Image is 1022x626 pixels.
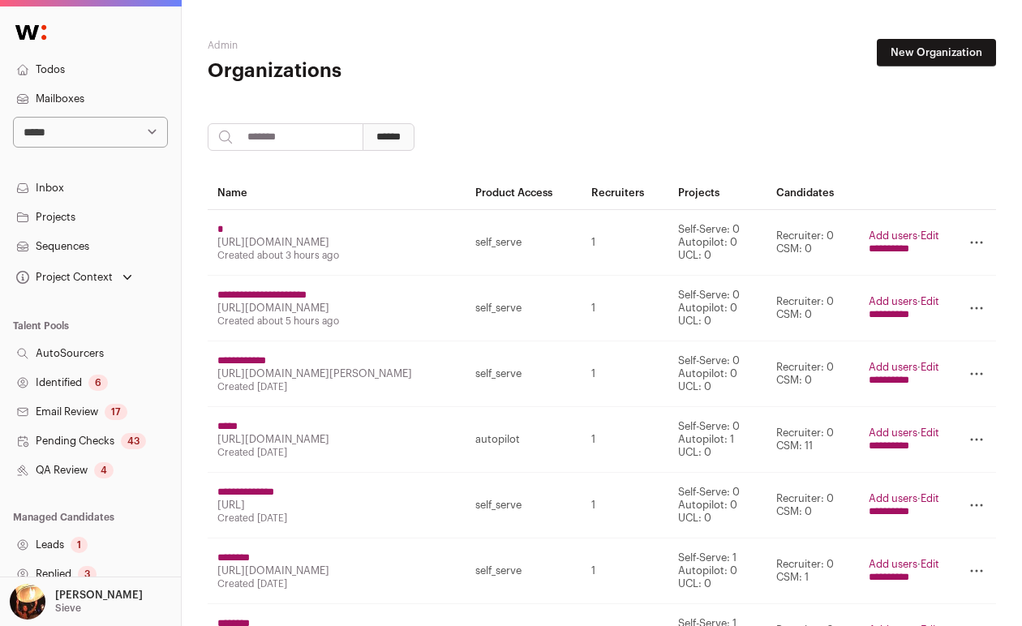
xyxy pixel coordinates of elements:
[217,500,245,510] a: [URL]
[94,462,114,478] div: 4
[105,404,127,420] div: 17
[71,537,88,553] div: 1
[859,276,949,341] td: ·
[466,341,582,407] td: self_serve
[869,427,917,438] a: Add users
[121,433,146,449] div: 43
[88,375,108,391] div: 6
[208,177,466,210] th: Name
[668,177,766,210] th: Projects
[217,237,329,247] a: [URL][DOMAIN_NAME]
[921,427,939,438] a: Edit
[55,589,143,602] p: [PERSON_NAME]
[766,210,859,276] td: Recruiter: 0 CSM: 0
[10,584,45,620] img: 473170-medium_jpg
[466,177,582,210] th: Product Access
[466,473,582,538] td: self_serve
[859,341,949,407] td: ·
[6,584,146,620] button: Open dropdown
[869,559,917,569] a: Add users
[766,341,859,407] td: Recruiter: 0 CSM: 0
[668,473,766,538] td: Self-Serve: 0 Autopilot: 0 UCL: 0
[921,559,939,569] a: Edit
[466,538,582,604] td: self_serve
[869,230,917,241] a: Add users
[869,296,917,307] a: Add users
[78,566,97,582] div: 3
[668,538,766,604] td: Self-Serve: 1 Autopilot: 0 UCL: 0
[217,512,456,525] div: Created [DATE]
[859,407,949,473] td: ·
[217,302,329,313] a: [URL][DOMAIN_NAME]
[582,341,668,407] td: 1
[217,434,329,444] a: [URL][DOMAIN_NAME]
[859,538,949,604] td: ·
[13,271,113,284] div: Project Context
[466,407,582,473] td: autopilot
[668,407,766,473] td: Self-Serve: 0 Autopilot: 1 UCL: 0
[13,266,135,289] button: Open dropdown
[921,230,939,241] a: Edit
[582,407,668,473] td: 1
[466,210,582,276] td: self_serve
[217,380,456,393] div: Created [DATE]
[582,276,668,341] td: 1
[668,341,766,407] td: Self-Serve: 0 Autopilot: 0 UCL: 0
[217,249,456,262] div: Created about 3 hours ago
[766,407,859,473] td: Recruiter: 0 CSM: 11
[6,16,55,49] img: Wellfound
[217,315,456,328] div: Created about 5 hours ago
[217,577,456,590] div: Created [DATE]
[582,177,668,210] th: Recruiters
[921,296,939,307] a: Edit
[859,473,949,538] td: ·
[55,602,81,615] p: Sieve
[877,39,996,66] a: New Organization
[582,538,668,604] td: 1
[668,210,766,276] td: Self-Serve: 0 Autopilot: 0 UCL: 0
[582,473,668,538] td: 1
[217,446,456,459] div: Created [DATE]
[766,177,859,210] th: Candidates
[921,493,939,504] a: Edit
[466,276,582,341] td: self_serve
[208,41,238,50] a: Admin
[921,362,939,372] a: Edit
[869,362,917,372] a: Add users
[766,276,859,341] td: Recruiter: 0 CSM: 0
[208,58,470,84] h1: Organizations
[766,473,859,538] td: Recruiter: 0 CSM: 0
[582,210,668,276] td: 1
[869,493,917,504] a: Add users
[217,565,329,576] a: [URL][DOMAIN_NAME]
[668,276,766,341] td: Self-Serve: 0 Autopilot: 0 UCL: 0
[859,210,949,276] td: ·
[217,368,412,379] a: [URL][DOMAIN_NAME][PERSON_NAME]
[766,538,859,604] td: Recruiter: 0 CSM: 1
